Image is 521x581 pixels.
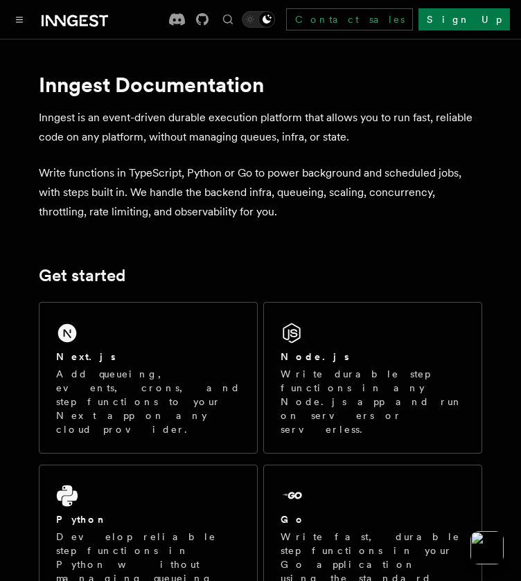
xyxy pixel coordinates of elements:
h2: Python [56,512,107,526]
p: Write functions in TypeScript, Python or Go to power background and scheduled jobs, with steps bu... [39,163,482,222]
h2: Go [281,512,306,526]
p: Add queueing, events, crons, and step functions to your Next app on any cloud provider. [56,367,240,436]
h2: Node.js [281,350,349,364]
h2: Next.js [56,350,116,364]
a: Get started [39,266,125,285]
a: Contact sales [286,8,413,30]
p: Inngest is an event-driven durable execution platform that allows you to run fast, reliable code ... [39,108,482,147]
a: Node.jsWrite durable step functions in any Node.js app and run on servers or serverless. [263,302,482,454]
button: Toggle dark mode [242,11,275,28]
a: Sign Up [418,8,510,30]
h1: Inngest Documentation [39,72,482,97]
button: Find something... [220,11,236,28]
button: Toggle navigation [11,11,28,28]
p: Write durable step functions in any Node.js app and run on servers or serverless. [281,367,465,436]
a: Next.jsAdd queueing, events, crons, and step functions to your Next app on any cloud provider. [39,302,258,454]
